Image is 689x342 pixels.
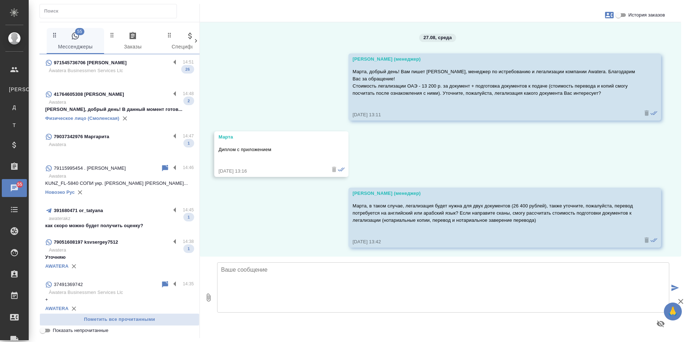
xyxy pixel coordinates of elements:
span: Показать непрочитанные [53,327,108,334]
p: как скоро можно будет получить оценку? [45,222,194,229]
div: 41764605308 [PERSON_NAME]14:48Awatera[PERSON_NAME], добрый день! В данный момент готов...2Физичес... [39,86,200,128]
div: 971545736706 [PERSON_NAME]14:51Àwatera Businessmen Services Llc26 [39,54,200,86]
a: [PERSON_NAME] [5,82,23,97]
div: 79051608197 ksvsergey751214:38AwateraУточняю1AWATERA [39,234,200,276]
span: Пометить все прочитанными [43,315,196,324]
a: 55 [2,179,27,197]
p: 41764605308 [PERSON_NAME] [54,91,124,98]
p: Марта, в таком случае, легализация будет нужна для двух документов (26 400 рублей), также уточнит... [353,202,636,224]
p: 37491369742 [54,281,83,288]
div: 3749136974214:35Àwatera Businessmen Services Llc+AWATERA [39,276,200,318]
button: Удалить привязку [69,261,79,272]
div: [DATE] 13:16 [219,168,323,175]
p: 14:46 [183,164,194,171]
p: Awatera [49,173,194,180]
a: Физическое лицо (Смоленская) [45,116,119,121]
p: 27.08, среда [423,34,452,41]
button: Удалить привязку [69,303,79,314]
div: [DATE] 13:11 [353,111,636,118]
div: [DATE] 13:42 [353,238,636,245]
div: Марта [219,133,323,141]
span: 55 [13,181,27,188]
p: 14:47 [183,132,194,140]
span: История заказов [628,11,665,19]
input: Поиск [44,6,177,16]
button: Удалить привязку [119,113,130,124]
p: [PERSON_NAME], добрый день! В данный момент готов... [45,106,194,113]
button: 🙏 [664,303,682,320]
span: Д [9,104,20,111]
p: Awatera [49,141,194,148]
div: [PERSON_NAME] (менеджер) [353,190,636,197]
span: 55 [75,28,84,35]
span: 26 [181,66,194,73]
span: 1 [183,245,194,252]
a: Новоэко Рус [45,189,75,195]
p: KUNZ_FL-5840 СОПИ укр. [PERSON_NAME] [PERSON_NAME]... [45,180,194,187]
div: 391680471 or_tatyana14:45awaterakzкак скоро можно будет получить оценку?1 [39,202,200,234]
p: 14:38 [183,238,194,245]
button: Заявки [601,6,618,24]
div: Пометить непрочитанным [161,164,169,173]
p: awaterakz [49,215,194,222]
p: 14:35 [183,280,194,287]
p: Awatera [49,99,194,106]
p: Марта, добрый день! Вам пишет [PERSON_NAME], менеджер по истребованию и легализации компании Awat... [353,68,636,97]
span: Заказы [108,32,157,51]
p: 14:51 [183,58,194,66]
p: Àwatera Businessmen Services Llc [49,67,194,74]
span: Мессенджеры [51,32,100,51]
div: 79037342976 Маргарита14:47Awatera1 [39,128,200,160]
p: 14:45 [183,206,194,214]
p: 14:48 [183,90,194,97]
p: 79037342976 Маргарита [54,133,109,140]
a: AWATERA [45,263,69,269]
p: 391680471 or_tatyana [54,207,103,214]
button: Предпросмотр [652,315,669,332]
span: 1 [183,140,194,147]
p: 79115995454 . [PERSON_NAME] [54,165,126,172]
p: + [45,296,194,303]
p: Диплом с приложением [219,146,323,153]
p: Awatera [49,247,194,254]
p: Уточняю [45,254,194,261]
span: Спецификации [166,32,215,51]
button: Пометить все прочитанными [39,313,200,326]
span: Т [9,122,20,129]
a: Д [5,100,23,114]
span: 🙏 [667,304,679,319]
a: AWATERA [45,306,69,311]
p: 79051608197 ksvsergey7512 [54,239,118,246]
span: 2 [183,97,194,104]
span: [PERSON_NAME] [9,86,20,93]
p: 971545736706 [PERSON_NAME] [54,59,127,66]
span: 1 [183,214,194,221]
div: 79115995454 . [PERSON_NAME]14:46AwateraKUNZ_FL-5840 СОПИ укр. [PERSON_NAME] [PERSON_NAME]...Новоэ... [39,160,200,202]
button: Удалить привязку [75,187,85,198]
div: [PERSON_NAME] (менеджер) [353,56,636,63]
div: Пометить непрочитанным [161,280,169,289]
p: Àwatera Businessmen Services Llc [49,289,194,296]
a: Т [5,118,23,132]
